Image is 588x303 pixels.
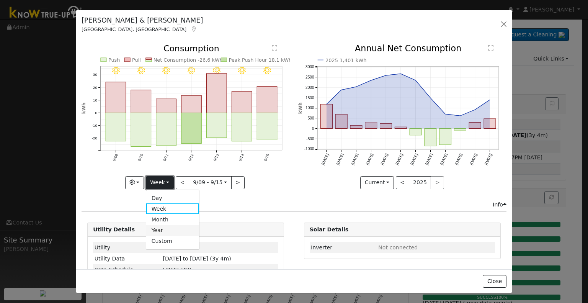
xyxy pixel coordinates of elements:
[335,115,347,129] rect: onclick=""
[207,113,227,138] rect: onclick=""
[112,67,120,74] i: 9/09 - Clear
[484,119,496,129] rect: onclick=""
[305,75,314,80] text: 2500
[181,96,202,113] rect: onclick=""
[488,45,493,51] text: 
[156,113,176,146] rect: onclick=""
[263,67,271,74] i: 9/15 - Clear
[93,242,162,253] td: Utility
[439,153,449,166] text: [DATE]
[95,111,97,115] text: 0
[325,103,328,106] circle: onclick=""
[384,74,387,77] circle: onclick=""
[190,26,197,32] a: Map
[131,90,151,113] rect: onclick=""
[82,26,186,32] span: [GEOGRAPHIC_DATA], [GEOGRAPHIC_DATA]
[469,123,481,129] rect: onclick=""
[146,193,199,203] a: Day
[439,129,451,145] rect: onclick=""
[93,253,162,264] td: Utility Data
[335,153,345,166] text: [DATE]
[163,44,219,53] text: Consumption
[207,74,227,113] rect: onclick=""
[93,226,135,233] strong: Utility Details
[360,176,394,189] button: Current
[92,136,98,140] text: -20
[395,153,404,166] text: [DATE]
[137,67,145,74] i: 9/10 - MostlyClear
[163,267,191,273] span: Y
[93,98,98,102] text: 10
[106,82,126,113] rect: onclick=""
[312,126,314,131] text: 0
[380,153,389,166] text: [DATE]
[378,244,418,251] span: ID: null, authorized: None
[181,113,202,144] rect: onclick=""
[106,113,126,141] rect: onclick=""
[131,113,151,147] rect: onclick=""
[112,153,119,162] text: 9/09
[156,99,176,113] rect: onclick=""
[305,65,314,69] text: 3000
[320,104,332,129] rect: onclick=""
[425,153,434,166] text: [DATE]
[488,98,491,102] circle: onclick=""
[304,147,314,151] text: -1000
[176,176,189,189] button: <
[305,106,314,110] text: 1000
[272,45,277,51] text: 
[410,153,419,166] text: [DATE]
[232,113,252,141] rect: onclick=""
[82,15,203,25] h5: [PERSON_NAME] & [PERSON_NAME]
[263,153,270,162] text: 9/15
[396,176,409,189] button: <
[146,225,199,236] a: Year
[132,57,141,63] text: Pull
[257,87,278,113] rect: onclick=""
[188,153,194,162] text: 9/12
[231,176,245,189] button: >
[189,176,232,189] button: 9/09 - 9/15
[325,57,367,63] text: 2025 1,401 kWh
[229,57,292,63] text: Peak Push Hour 18.1 kWh
[298,103,303,114] text: kWh
[154,57,223,63] text: Net Consumption -26.6 kWh
[163,67,170,74] i: 9/11 - Clear
[257,113,278,140] rect: onclick=""
[483,275,506,288] button: Close
[146,214,199,225] a: Month
[108,57,120,63] text: Push
[81,103,87,114] text: kWh
[369,79,372,82] circle: onclick=""
[213,153,220,162] text: 9/13
[93,85,98,90] text: 20
[213,67,220,74] i: 9/13 - Clear
[310,226,348,233] strong: Solar Details
[307,116,314,121] text: 500
[340,88,343,92] circle: onclick=""
[350,153,359,166] text: [DATE]
[474,108,477,111] circle: onclick=""
[429,97,432,100] circle: onclick=""
[92,123,98,128] text: -10
[355,44,462,54] text: Annual Net Consumption
[146,236,199,247] a: Custom
[238,153,245,162] text: 9/14
[454,153,463,166] text: [DATE]
[395,127,407,129] rect: onclick=""
[444,113,447,116] circle: onclick=""
[354,85,358,88] circle: onclick=""
[399,72,402,75] circle: onclick=""
[310,242,377,253] td: Inverter
[454,129,466,130] rect: onclick=""
[238,67,246,74] i: 9/14 - Clear
[137,153,144,162] text: 9/10
[320,153,330,166] text: [DATE]
[459,115,462,118] circle: onclick=""
[350,126,362,129] rect: onclick=""
[409,176,431,189] button: 2025
[146,176,174,189] button: Week
[146,203,199,214] a: Week
[188,67,195,74] i: 9/12 - Clear
[469,153,478,166] text: [DATE]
